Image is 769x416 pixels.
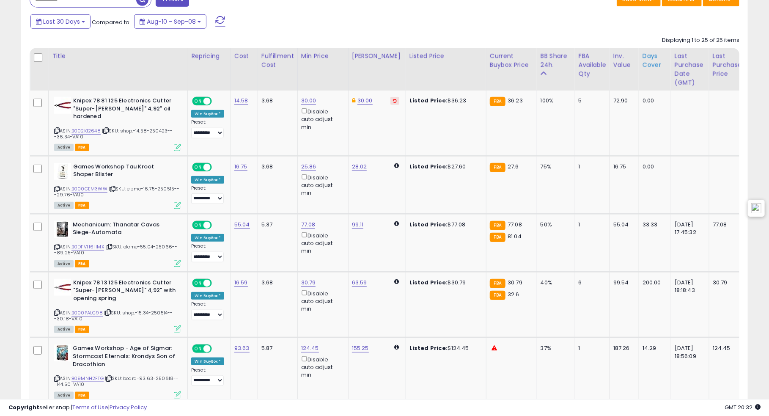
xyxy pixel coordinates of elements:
[54,202,74,209] span: All listings currently available for purchase on Amazon
[613,221,632,229] div: 55.04
[508,96,523,105] span: 36.23
[71,375,104,382] a: B09MNH2FTG
[110,403,147,411] a: Privacy Policy
[713,279,741,287] div: 30.79
[54,97,71,114] img: 310k3b6tzCL._SL40_.jpg
[71,185,107,193] a: B000CEM3WW
[72,403,108,411] a: Terms of Use
[52,52,184,61] div: Title
[261,344,291,352] div: 5.87
[579,163,603,171] div: 1
[579,52,606,78] div: FBA Available Qty
[261,97,291,105] div: 3.68
[675,279,703,294] div: [DATE] 18:18:43
[490,52,533,69] div: Current Buybox Price
[409,97,480,105] div: $36.23
[191,119,224,138] div: Preset:
[54,279,181,332] div: ASIN:
[352,163,367,171] a: 28.02
[409,96,448,105] b: Listed Price:
[301,344,319,353] a: 124.45
[490,97,505,106] small: FBA
[613,97,632,105] div: 72.90
[30,14,91,29] button: Last 30 Days
[54,163,181,208] div: ASIN:
[541,97,569,105] div: 100%
[352,278,367,287] a: 63.59
[301,289,342,313] div: Disable auto adjust min
[191,176,224,184] div: Win BuyBox *
[43,17,80,26] span: Last 30 Days
[234,163,247,171] a: 16.75
[675,52,706,87] div: Last Purchase Date (GMT)
[75,326,89,333] span: FBA
[541,163,569,171] div: 75%
[643,344,665,352] div: 14.29
[234,344,250,353] a: 93.63
[54,309,173,322] span: | SKU: shop.-15.34-250514---30.18-VA10
[191,301,224,320] div: Preset:
[191,52,227,61] div: Repricing
[579,97,603,105] div: 5
[301,173,342,197] div: Disable auto adjust min
[508,290,519,298] span: 32.6
[301,163,316,171] a: 25.86
[234,96,248,105] a: 14.58
[613,163,632,171] div: 16.75
[357,96,373,105] a: 30.00
[134,14,206,29] button: Aug-10 - Sep-08
[54,344,181,398] div: ASIN:
[409,52,483,61] div: Listed Price
[71,309,103,317] a: B000PALC98
[508,163,519,171] span: 27.6
[71,243,104,251] a: B0DFVH6HMX
[75,260,89,267] span: FBA
[211,279,224,287] span: OFF
[191,185,224,204] div: Preset:
[352,220,364,229] a: 99.11
[490,279,505,288] small: FBA
[75,144,89,151] span: FBA
[73,279,176,305] b: Knipex 78 13 125 Electronics Cutter "Super-[PERSON_NAME]" 4,92" with opening spring
[751,203,761,213] img: icon48.png
[54,127,173,140] span: | SKU: shop.-14.58-250423---36.34-VA10
[675,344,703,360] div: [DATE] 18:56:09
[541,52,571,69] div: BB Share 24h.
[541,221,569,229] div: 50%
[193,221,203,229] span: ON
[8,404,147,412] div: seller snap | |
[409,163,448,171] b: Listed Price:
[54,344,71,361] img: 51seOIRcAyL._SL40_.jpg
[191,110,224,118] div: Win BuyBox *
[211,163,224,171] span: OFF
[301,107,342,131] div: Disable auto adjust min
[643,97,665,105] div: 0.00
[409,221,480,229] div: $77.08
[193,98,203,105] span: ON
[613,344,632,352] div: 187.26
[490,233,505,242] small: FBA
[579,344,603,352] div: 1
[211,221,224,229] span: OFF
[54,144,74,151] span: All listings currently available for purchase on Amazon
[261,221,291,229] div: 5.37
[352,52,402,61] div: [PERSON_NAME]
[261,279,291,287] div: 3.68
[613,52,635,69] div: Inv. value
[71,127,101,135] a: B002KI2648
[73,344,176,370] b: Games Workshop - Age of Sigmar: Stormcast Eternals: Krondys Son of Dracothian
[579,221,603,229] div: 1
[261,52,294,69] div: Fulfillment Cost
[301,278,316,287] a: 30.79
[409,278,448,287] b: Listed Price:
[73,97,176,123] b: Knipex 78 81 125 Electronics Cutter "Super-[PERSON_NAME]" 4,92" oil hardened
[301,96,316,105] a: 30.00
[54,243,177,256] span: | SKU: eleme-55.04-25066---89.25-VA10
[613,279,632,287] div: 99.54
[409,344,448,352] b: Listed Price:
[301,355,342,379] div: Disable auto adjust min
[54,221,71,238] img: 51Z1kJGJCfL._SL40_.jpg
[675,221,703,236] div: [DATE] 17:45:32
[643,52,667,69] div: Days Cover
[643,279,665,287] div: 200.00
